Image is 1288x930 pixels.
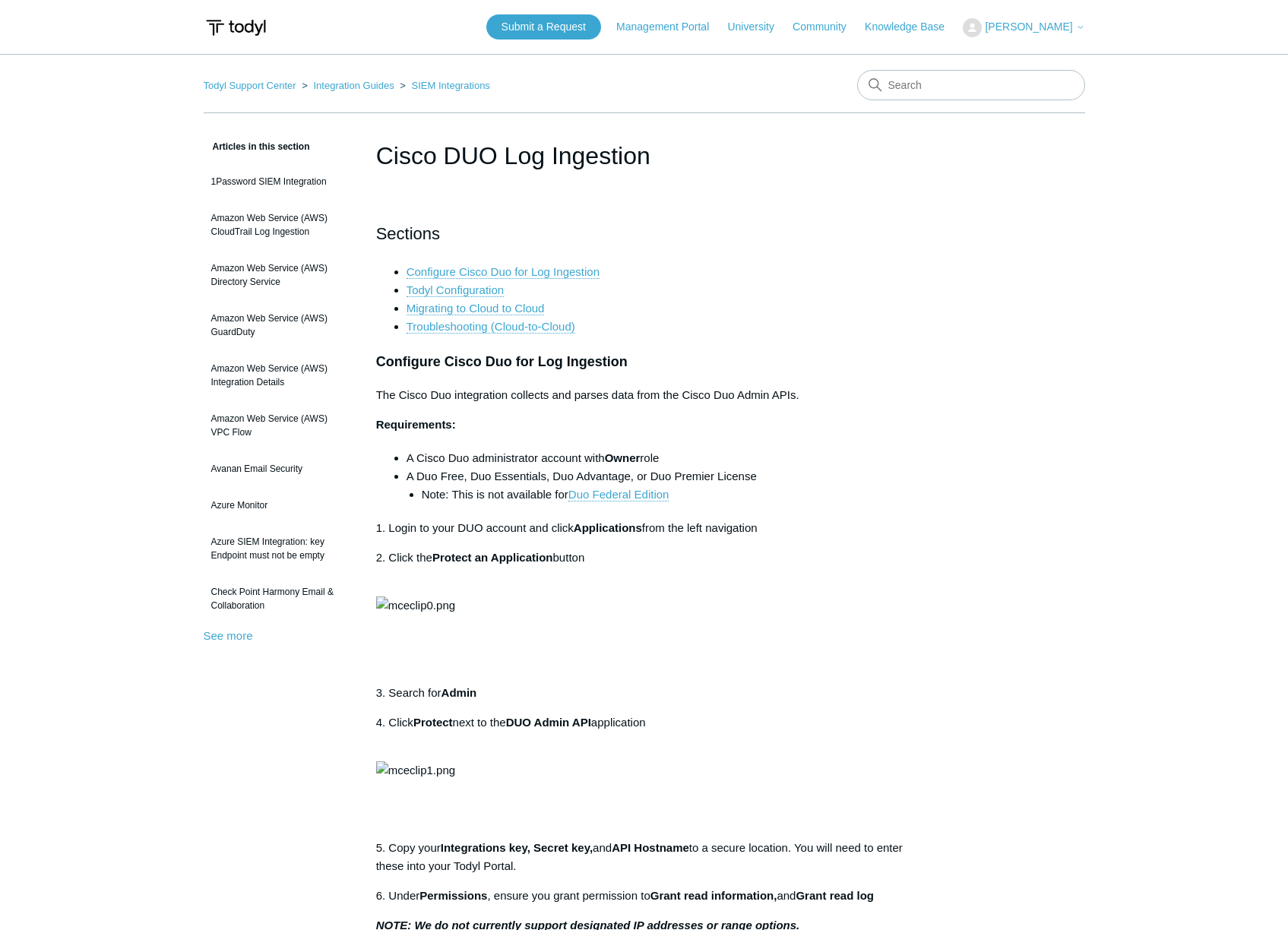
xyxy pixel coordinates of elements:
[204,527,353,570] a: Azure SIEM Integration: key Endpoint must not be empty
[419,889,487,902] strong: Permissions
[204,454,353,483] a: Avanan Email Security
[612,841,689,854] strong: API Hostname
[865,19,960,35] a: Knowledge Base
[376,418,456,431] strong: Requirements:
[506,716,591,729] strong: DUO Admin API
[376,761,455,780] img: mceclip1.png
[793,19,862,35] a: Community
[204,141,310,152] span: Articles in this section
[204,204,353,246] a: Amazon Web Service (AWS) CloudTrail Log Ingestion
[441,686,477,699] strong: Admin
[204,304,353,346] a: Amazon Web Service (AWS) GuardDuty
[963,18,1084,37] button: [PERSON_NAME]
[432,551,553,564] strong: Protect an Application
[568,488,669,501] a: Duo Federal Edition
[616,19,724,35] a: Management Portal
[407,283,504,297] a: Todyl Configuration
[413,716,453,729] strong: Protect
[376,713,913,750] p: 4. Click next to the application
[796,889,874,902] strong: Grant read log
[857,70,1085,100] input: Search
[407,320,575,334] a: Troubleshooting (Cloud-to-Cloud)
[376,684,913,702] p: 3. Search for
[441,841,593,854] strong: Integrations key, Secret key,
[204,354,353,397] a: Amazon Web Service (AWS) Integration Details
[204,404,353,447] a: Amazon Web Service (AWS) VPC Flow
[407,302,545,315] a: Migrating to Cloud to Cloud
[204,491,353,520] a: Azure Monitor
[204,577,353,620] a: Check Point Harmony Email & Collaboration
[299,80,397,91] li: Integration Guides
[204,254,353,296] a: Amazon Web Service (AWS) Directory Service
[574,521,642,534] strong: Applications
[376,386,913,404] p: The Cisco Duo integration collects and parses data from the Cisco Duo Admin APIs.
[407,449,913,467] li: A Cisco Duo administrator account with role
[422,486,913,504] li: Note: This is not available for
[376,839,913,875] p: 5. Copy your and to a secure location. You will need to enter these into your Todyl Portal.
[376,596,455,615] img: mceclip0.png
[376,351,913,373] h3: Configure Cisco Duo for Log Ingestion
[376,887,913,905] p: 6. Under , ensure you grant permission to and
[412,80,490,91] a: SIEM Integrations
[727,19,789,35] a: University
[204,167,353,196] a: 1Password SIEM Integration
[376,220,913,247] h2: Sections
[397,80,490,91] li: SIEM Integrations
[376,549,913,585] p: 2. Click the button
[407,467,913,504] li: A Duo Free, Duo Essentials, Duo Advantage, or Duo Premier License
[204,14,268,42] img: Todyl Support Center Help Center home page
[313,80,394,91] a: Integration Guides
[985,21,1072,33] span: [PERSON_NAME]
[204,80,296,91] a: Todyl Support Center
[407,265,600,279] a: Configure Cisco Duo for Log Ingestion
[376,138,913,174] h1: Cisco DUO Log Ingestion
[204,629,253,642] a: See more
[376,519,913,537] p: 1. Login to your DUO account and click from the left navigation
[204,80,299,91] li: Todyl Support Center
[650,889,777,902] strong: Grant read information,
[605,451,641,464] strong: Owner
[486,14,601,40] a: Submit a Request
